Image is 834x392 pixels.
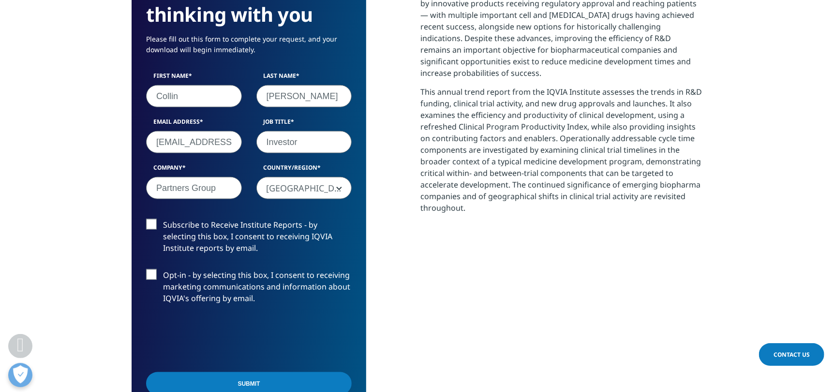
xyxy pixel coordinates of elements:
[146,117,242,131] label: Email Address
[146,34,352,62] p: Please fill out this form to complete your request, and your download will begin immediately.
[8,363,32,387] button: Open Preferences
[257,177,352,200] span: United States
[256,177,352,199] span: United States
[146,319,293,357] iframe: reCAPTCHA
[774,350,810,359] span: Contact Us
[256,163,352,177] label: Country/Region
[256,117,352,131] label: Job Title
[146,219,352,259] label: Subscribe to Receive Institute Reports - by selecting this box, I consent to receiving IQVIA Inst...
[146,269,352,309] label: Opt-in - by selecting this box, I consent to receiving marketing communications and information a...
[256,72,352,85] label: Last Name
[759,343,824,366] a: Contact Us
[420,86,702,221] p: This annual trend report from the IQVIA Institute assesses the trends in R&D funding, clinical tr...
[146,163,242,177] label: Company
[146,72,242,85] label: First Name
